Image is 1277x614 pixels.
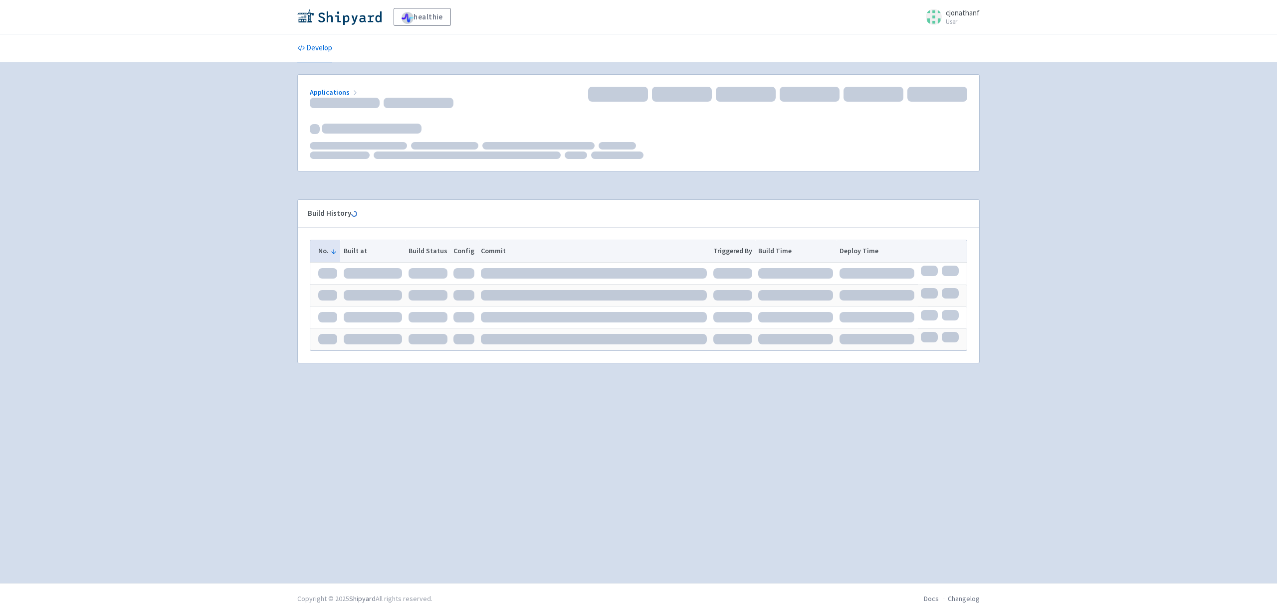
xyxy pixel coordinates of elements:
div: Build History [308,208,953,219]
small: User [946,18,980,25]
a: Changelog [948,594,980,603]
a: healthie [394,8,451,26]
th: Built at [340,240,405,262]
th: Commit [478,240,710,262]
th: Deploy Time [837,240,918,262]
a: cjonathanf User [920,9,980,25]
span: cjonathanf [946,8,980,17]
a: Docs [924,594,939,603]
th: Triggered By [710,240,755,262]
a: Develop [297,34,332,62]
button: No. [318,246,337,256]
th: Config [450,240,478,262]
div: Copyright © 2025 All rights reserved. [297,594,432,604]
th: Build Time [755,240,837,262]
th: Build Status [405,240,450,262]
a: Applications [310,88,359,97]
a: Shipyard [349,594,376,603]
img: Shipyard logo [297,9,382,25]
